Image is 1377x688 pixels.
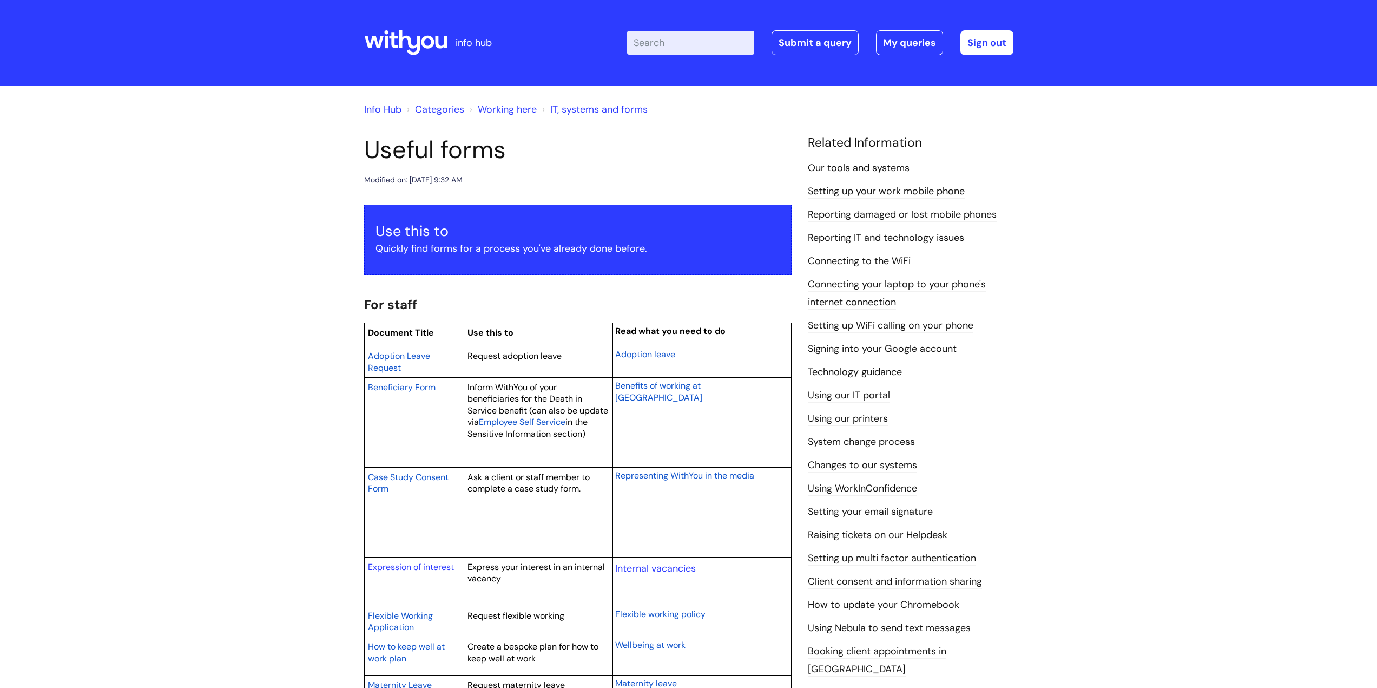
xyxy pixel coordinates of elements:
a: Using Nebula to send text messages [808,621,971,635]
span: How to keep well at work plan [368,641,445,664]
a: IT, systems and forms [550,103,648,116]
p: Quickly find forms for a process you've already done before. [375,240,780,257]
a: Adoption Leave Request [368,349,430,374]
a: Categories [415,103,464,116]
a: Setting up your work mobile phone [808,185,965,199]
a: Expression of interest [368,561,454,573]
span: Request flexible working [467,610,564,621]
a: System change process [808,435,915,449]
a: Connecting to the WiFi [808,254,911,268]
span: Create a bespoke plan for how to keep well at work [467,641,598,664]
a: Working here [478,103,537,116]
span: Request adoption leave [467,350,562,362]
li: IT, systems and forms [539,101,648,118]
a: Adoption leave [615,348,675,361]
span: Benefits of working at [GEOGRAPHIC_DATA] [615,380,702,403]
a: Using WorkInConfidence [808,482,917,496]
a: Technology guidance [808,365,902,379]
span: Beneficiary Form [368,382,436,393]
span: Inform WithYou of your beneficiaries for the Death in Service benefit (can also be update via [467,382,608,428]
a: Beneficiary Form [368,381,436,394]
a: Setting up WiFi calling on your phone [808,319,973,333]
li: Solution home [404,101,464,118]
span: in the Sensitive Information section) [467,416,588,440]
a: Wellbeing at work [615,638,686,651]
span: Use this to [467,327,513,338]
a: Employee Self Service [479,415,565,428]
a: Benefits of working at [GEOGRAPHIC_DATA] [615,379,702,404]
a: Flexible Working Application [368,609,433,634]
a: Reporting IT and technology issues [808,231,964,245]
h3: Use this to [375,222,780,240]
a: Raising tickets on our Helpdesk [808,528,947,542]
a: Using our printers [808,412,888,426]
a: Changes to our systems [808,458,917,473]
h4: Related Information [808,135,1013,150]
span: Representing WithYou in the media [615,470,754,481]
div: Modified on: [DATE] 9:32 AM [364,173,463,187]
span: Adoption leave [615,349,675,360]
span: Read what you need to do [615,325,726,337]
p: info hub [456,34,492,51]
span: Adoption Leave Request [368,350,430,374]
a: Info Hub [364,103,401,116]
span: Case Study Consent Form [368,471,449,495]
a: Flexible working policy [615,607,706,620]
span: Express your interest in an internal vacancy [467,561,605,585]
a: How to keep well at work plan [368,640,445,665]
span: Wellbeing at work [615,639,686,651]
a: Booking client appointments in [GEOGRAPHIC_DATA] [808,645,946,676]
span: Employee Self Service [479,416,565,428]
a: Reporting damaged or lost mobile phones [808,208,997,222]
span: Flexible Working Application [368,610,433,633]
div: | - [627,30,1013,55]
a: Client consent and information sharing [808,575,982,589]
span: Document Title [368,327,434,338]
a: Submit a query [772,30,859,55]
a: My queries [876,30,943,55]
a: Setting up multi factor authentication [808,552,976,566]
a: Setting your email signature [808,505,933,519]
a: How to update your Chromebook [808,598,959,612]
a: Using our IT portal [808,389,890,403]
span: For staff [364,296,417,313]
span: Flexible working policy [615,608,706,620]
a: Our tools and systems [808,161,910,175]
a: Case Study Consent Form [368,470,449,495]
a: Internal vacancies [615,562,696,575]
a: Sign out [960,30,1013,55]
input: Search [627,31,754,55]
a: Connecting your laptop to your phone's internet connection [808,278,986,309]
a: Signing into your Google account [808,342,957,356]
li: Working here [467,101,537,118]
a: Representing WithYou in the media [615,469,754,482]
h1: Useful forms [364,135,792,165]
span: Ask a client or staff member to complete a case study form. [467,471,590,495]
